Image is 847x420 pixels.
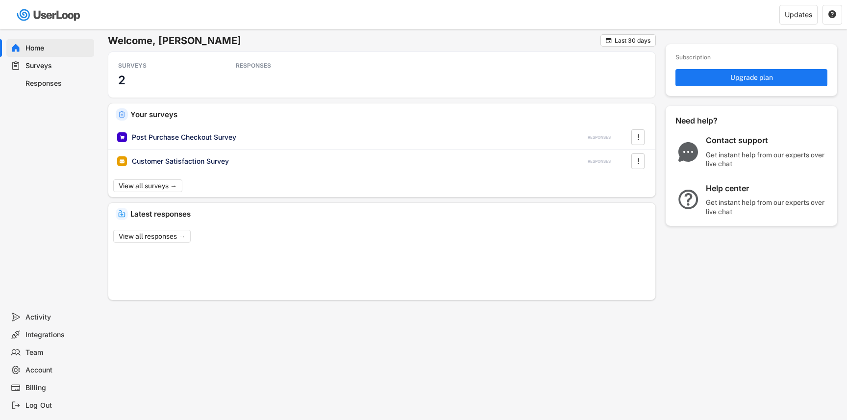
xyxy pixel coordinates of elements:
[675,190,701,209] img: QuestionMarkInverseMajor.svg
[108,34,600,47] h6: Welcome, [PERSON_NAME]
[615,38,650,44] div: Last 30 days
[588,135,611,140] div: RESPONSES
[605,37,612,44] button: 
[633,154,643,169] button: 
[25,44,90,53] div: Home
[113,230,191,243] button: View all responses →
[118,210,125,218] img: IncomingMajor.svg
[25,366,90,375] div: Account
[25,383,90,393] div: Billing
[588,159,611,164] div: RESPONSES
[675,54,711,62] div: Subscription
[132,132,236,142] div: Post Purchase Checkout Survey
[25,313,90,322] div: Activity
[675,142,701,162] img: ChatMajor.svg
[706,150,828,168] div: Get instant help from our experts over live chat
[706,183,828,194] div: Help center
[15,5,84,25] img: userloop-logo-01.svg
[637,132,639,142] text: 
[675,116,744,126] div: Need help?
[236,62,324,70] div: RESPONSES
[25,61,90,71] div: Surveys
[130,210,648,218] div: Latest responses
[25,79,90,88] div: Responses
[25,330,90,340] div: Integrations
[785,11,812,18] div: Updates
[25,348,90,357] div: Team
[118,62,206,70] div: SURVEYS
[130,111,648,118] div: Your surveys
[606,37,612,44] text: 
[706,135,828,146] div: Contact support
[132,156,229,166] div: Customer Satisfaction Survey
[828,10,836,19] text: 
[118,73,125,88] h3: 2
[113,179,182,192] button: View all surveys →
[633,130,643,145] button: 
[25,401,90,410] div: Log Out
[706,198,828,216] div: Get instant help from our experts over live chat
[637,156,639,166] text: 
[828,10,837,19] button: 
[675,69,827,86] button: Upgrade plan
